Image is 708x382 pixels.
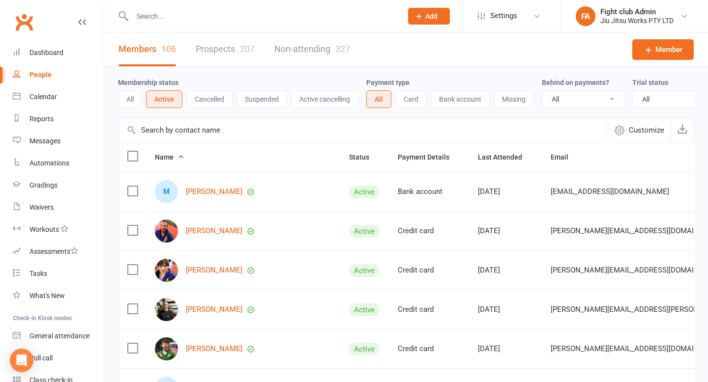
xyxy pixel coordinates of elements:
[240,44,255,54] div: 207
[349,153,380,161] span: Status
[408,8,450,25] button: Add
[118,90,142,108] button: All
[349,225,380,238] div: Active
[366,90,391,108] button: All
[186,227,242,235] a: [PERSON_NAME]
[13,325,104,347] a: General attendance kiosk mode
[478,188,533,196] div: [DATE]
[13,196,104,218] a: Waivers
[13,347,104,369] a: Roll call
[632,39,694,60] a: Member
[29,181,58,189] div: Gradings
[551,153,579,161] span: Email
[12,10,36,34] a: Clubworx
[161,44,176,54] div: 106
[155,180,178,203] div: Myron
[186,345,242,353] a: [PERSON_NAME]
[29,137,60,145] div: Messages
[118,32,176,66] a: Members106
[398,305,460,314] div: Credit card
[349,151,380,163] button: Status
[146,90,182,108] button: Active
[186,90,233,108] button: Cancelled
[398,227,460,235] div: Credit card
[13,174,104,196] a: Gradings
[29,270,47,277] div: Tasks
[478,151,533,163] button: Last Attended
[29,93,57,101] div: Calendar
[398,188,460,196] div: Bank account
[10,349,33,372] div: Open Intercom Messenger
[155,298,178,321] img: Allyson
[494,90,534,108] button: Missing
[478,305,533,314] div: [DATE]
[13,263,104,285] a: Tasks
[478,345,533,353] div: [DATE]
[478,266,533,274] div: [DATE]
[196,32,255,66] a: Prospects207
[398,151,460,163] button: Payment Details
[29,354,53,362] div: Roll call
[398,153,460,161] span: Payment Details
[655,44,682,55] span: Member
[366,79,410,86] label: Payment type
[186,188,242,196] a: [PERSON_NAME]
[600,7,674,16] div: Fight club Admin
[236,90,287,108] button: Suspended
[155,259,178,282] img: Jeremy
[29,49,63,56] div: Dashboard
[13,86,104,108] a: Calendar
[291,90,358,108] button: Active cancelling
[349,303,380,316] div: Active
[29,332,89,340] div: General attendance
[576,6,595,26] div: FA
[186,305,242,314] a: [PERSON_NAME]
[398,266,460,274] div: Credit card
[155,151,184,163] button: Name
[129,9,395,23] input: Search...
[395,90,427,108] button: Card
[29,292,65,300] div: What's New
[13,218,104,241] a: Workouts
[13,130,104,152] a: Messages
[13,42,104,64] a: Dashboard
[398,345,460,353] div: Credit card
[155,153,184,161] span: Name
[29,159,69,167] div: Automations
[478,227,533,235] div: [DATE]
[29,203,54,211] div: Waivers
[118,79,178,86] label: Membership status
[349,186,380,198] div: Active
[335,44,350,54] div: 327
[29,115,54,123] div: Reports
[551,182,669,201] span: [EMAIL_ADDRESS][DOMAIN_NAME]
[13,64,104,86] a: People
[29,247,78,255] div: Assessments
[632,79,668,86] label: Trial status
[13,241,104,263] a: Assessments
[349,264,380,277] div: Active
[13,285,104,307] a: What's New
[155,219,178,243] img: david
[13,152,104,174] a: Automations
[349,343,380,355] div: Active
[274,32,350,66] a: Non-attending327
[542,79,609,86] label: Behind on payments?
[155,337,178,360] img: Reuben
[186,266,242,274] a: [PERSON_NAME]
[478,153,533,161] span: Last Attended
[629,124,664,136] span: Customize
[431,90,490,108] button: Bank account
[425,12,438,20] span: Add
[551,151,579,163] button: Email
[118,118,608,142] input: Search by contact name
[600,16,674,25] div: Jiu Jitsu Works PTY LTD
[490,5,517,27] span: Settings
[29,225,59,233] div: Workouts
[13,108,104,130] a: Reports
[608,118,671,142] button: Customize
[29,71,52,79] div: People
